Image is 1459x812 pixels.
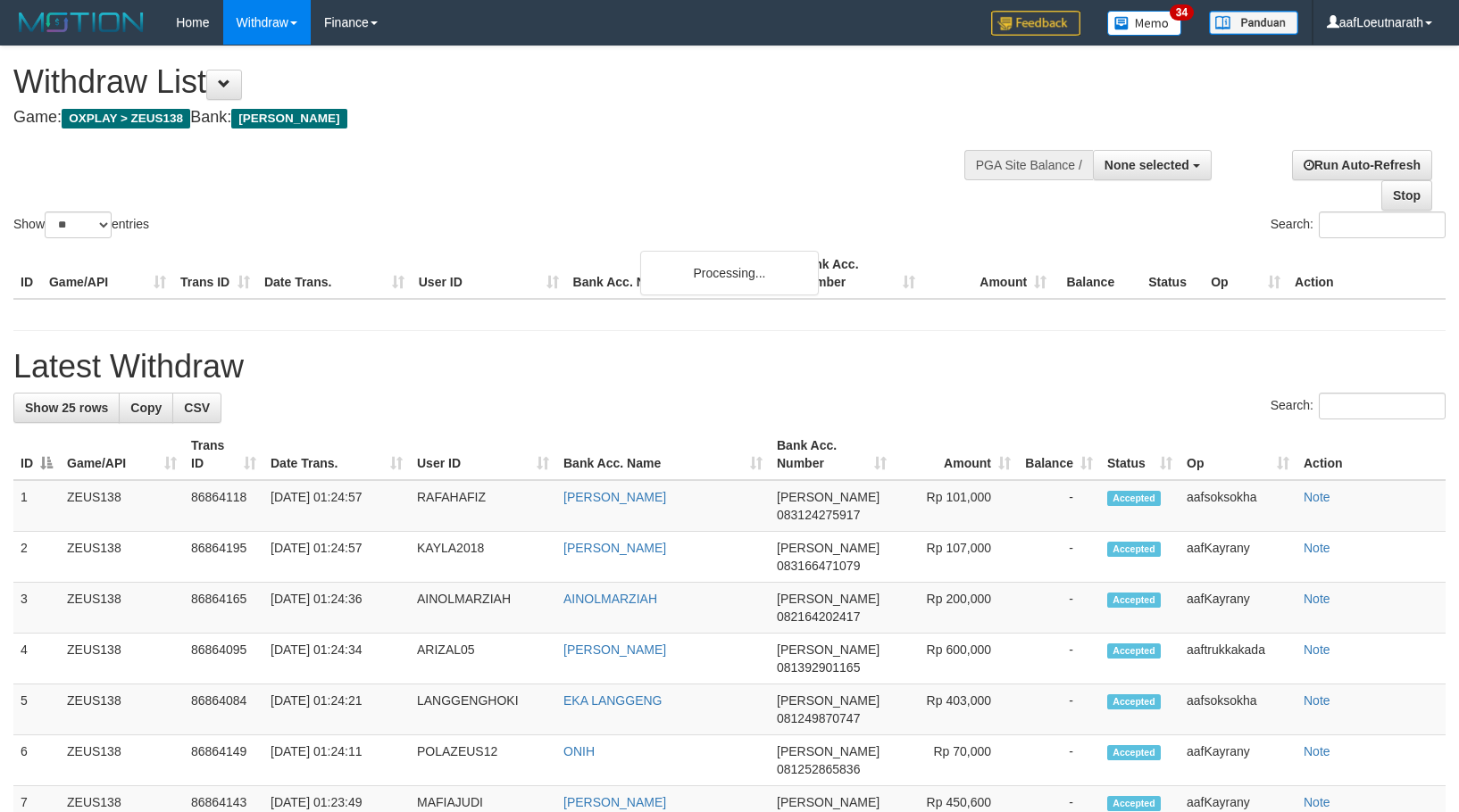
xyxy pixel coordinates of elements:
a: Note [1304,795,1330,809]
a: Run Auto-Refresh [1292,150,1432,180]
th: Op [1204,248,1288,299]
a: [PERSON_NAME] [563,642,666,657]
a: [PERSON_NAME] [563,490,666,504]
label: Search: [1271,393,1446,419]
td: 1 [13,480,60,532]
td: ZEUS138 [60,634,184,684]
td: - [1018,480,1100,532]
a: Note [1304,744,1330,758]
span: [PERSON_NAME] [231,109,346,128]
a: [PERSON_NAME] [563,795,666,809]
td: ZEUS138 [60,684,184,735]
a: Stop [1381,180,1432,211]
span: OXPLAY > ZEUS138 [62,109,190,128]
span: Copy 082164202417 to clipboard [777,609,860,624]
td: 86864149 [184,735,263,786]
a: Show 25 rows [13,393,120,423]
span: [PERSON_NAME] [777,490,880,504]
select: Showentries [45,211,112,238]
span: CSV [184,401,210,415]
th: Amount [922,248,1054,299]
td: Rp 101,000 [894,480,1018,532]
td: [DATE] 01:24:57 [263,480,410,532]
td: aafsoksokha [1180,684,1296,735]
td: 86864165 [184,583,263,634]
td: ZEUS138 [60,480,184,532]
h1: Withdraw List [13,64,955,100]
td: - [1018,532,1100,583]
span: Accepted [1107,592,1161,608]
span: Copy 083166471079 to clipboard [777,559,860,573]
span: [PERSON_NAME] [777,541,880,555]
th: User ID: activate to sort column ascending [410,429,556,480]
th: Game/API: activate to sort column ascending [60,429,184,480]
span: Accepted [1107,796,1161,811]
th: Action [1288,248,1446,299]
th: Date Trans. [257,248,412,299]
a: Note [1304,490,1330,504]
td: 4 [13,634,60,684]
a: CSV [172,393,221,423]
img: Feedback.jpg [991,11,1080,36]
th: Date Trans.: activate to sort column ascending [263,429,410,480]
th: Bank Acc. Name [566,248,792,299]
th: User ID [412,248,566,299]
td: - [1018,735,1100,786]
img: panduan.png [1209,11,1298,35]
th: Op: activate to sort column ascending [1180,429,1296,480]
span: [PERSON_NAME] [777,642,880,657]
th: Bank Acc. Name: activate to sort column ascending [556,429,770,480]
input: Search: [1319,393,1446,419]
span: Copy 083124275917 to clipboard [777,508,860,522]
th: Bank Acc. Number [791,248,922,299]
th: ID: activate to sort column descending [13,429,60,480]
h1: Latest Withdraw [13,349,1446,385]
label: Search: [1271,211,1446,238]
span: Accepted [1107,643,1161,659]
h4: Game: Bank: [13,109,955,127]
th: ID [13,248,42,299]
span: [PERSON_NAME] [777,744,880,758]
input: Search: [1319,211,1446,238]
span: Show 25 rows [25,401,108,415]
a: Note [1304,693,1330,708]
td: Rp 200,000 [894,583,1018,634]
td: 86864084 [184,684,263,735]
span: Copy [130,401,162,415]
th: Status: activate to sort column ascending [1100,429,1180,480]
td: [DATE] 01:24:21 [263,684,410,735]
span: 34 [1170,4,1194,21]
td: KAYLA2018 [410,532,556,583]
td: ZEUS138 [60,532,184,583]
td: Rp 107,000 [894,532,1018,583]
td: aafKayrany [1180,583,1296,634]
span: Accepted [1107,694,1161,709]
td: aaftrukkakada [1180,634,1296,684]
span: Copy 081249870747 to clipboard [777,711,860,725]
td: 86864118 [184,480,263,532]
td: 5 [13,684,60,735]
a: Note [1304,541,1330,555]
td: LANGGENGHOKI [410,684,556,735]
td: Rp 600,000 [894,634,1018,684]
a: Copy [119,393,173,423]
td: - [1018,634,1100,684]
td: POLAZEUS12 [410,735,556,786]
span: [PERSON_NAME] [777,693,880,708]
img: MOTION_logo.png [13,9,149,36]
span: Accepted [1107,745,1161,760]
td: 2 [13,532,60,583]
td: 3 [13,583,60,634]
td: 6 [13,735,60,786]
th: Bank Acc. Number: activate to sort column ascending [770,429,894,480]
span: Accepted [1107,542,1161,557]
td: 86864095 [184,634,263,684]
td: aafsoksokha [1180,480,1296,532]
th: Trans ID: activate to sort column ascending [184,429,263,480]
span: Copy 081252865836 to clipboard [777,762,860,776]
td: aafKayrany [1180,735,1296,786]
td: aafKayrany [1180,532,1296,583]
a: Note [1304,592,1330,606]
th: Action [1296,429,1446,480]
td: ZEUS138 [60,583,184,634]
